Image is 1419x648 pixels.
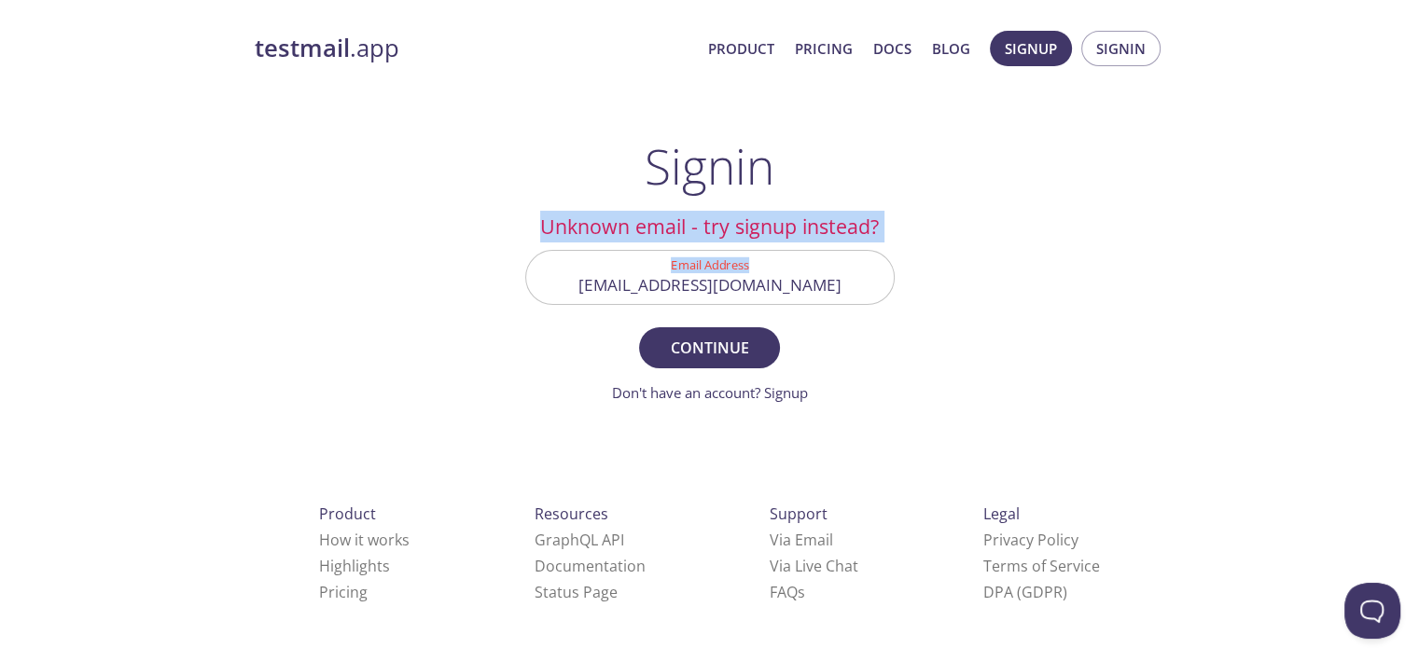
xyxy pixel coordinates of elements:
[798,582,805,602] span: s
[932,36,970,61] a: Blog
[983,556,1100,576] a: Terms of Service
[990,31,1072,66] button: Signup
[770,530,833,550] a: Via Email
[535,556,646,576] a: Documentation
[1096,36,1146,61] span: Signin
[535,530,624,550] a: GraphQL API
[873,36,911,61] a: Docs
[983,582,1067,602] a: DPA (GDPR)
[535,582,618,602] a: Status Page
[770,556,858,576] a: Via Live Chat
[645,138,774,194] h1: Signin
[255,33,693,64] a: testmail.app
[319,556,390,576] a: Highlights
[770,503,828,524] span: Support
[319,530,410,550] a: How it works
[795,36,853,61] a: Pricing
[708,36,774,61] a: Product
[612,383,808,402] a: Don't have an account? Signup
[319,503,376,524] span: Product
[1005,36,1057,61] span: Signup
[660,335,758,361] span: Continue
[983,503,1020,524] span: Legal
[770,582,805,602] a: FAQ
[1081,31,1161,66] button: Signin
[1344,583,1400,639] iframe: Help Scout Beacon - Open
[319,582,368,602] a: Pricing
[525,211,895,242] h2: Unknown email - try signup instead?
[535,503,608,524] span: Resources
[255,32,350,64] strong: testmail
[983,530,1078,550] a: Privacy Policy
[639,327,779,368] button: Continue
